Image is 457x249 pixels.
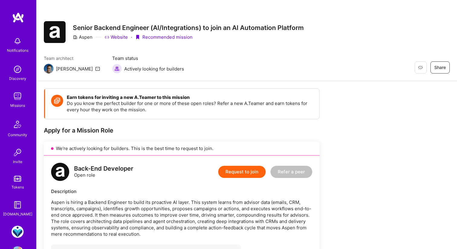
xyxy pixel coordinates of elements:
span: Team architect [44,55,100,61]
div: Apply for a Mission Role [44,126,319,134]
div: Recommended mission [135,34,193,40]
div: Notifications [7,47,28,54]
img: discovery [11,63,24,75]
a: MedArrive: Devops [10,226,25,238]
span: Team status [112,55,184,61]
div: Invite [13,159,22,165]
div: We’re actively looking for builders. This is the best time to request to join. [44,142,319,156]
button: Share [430,61,450,74]
div: Missions [10,102,25,109]
button: Request to join [218,166,266,178]
div: · [131,34,132,40]
div: Discovery [9,75,26,82]
div: Description [51,188,312,195]
span: Actively looking for builders [124,66,184,72]
h4: Earn tokens for inviting a new A.Teamer to this mission [67,95,313,100]
img: MedArrive: Devops [11,226,24,238]
div: Back-End Developer [74,165,133,172]
img: Invite [11,146,24,159]
p: Aspen is hiring a Backend Engineer to build its proactive AI layer. This system learns from advis... [51,199,312,237]
i: icon CompanyGray [73,35,78,40]
img: tokens [14,176,21,182]
i: icon EyeClosed [418,65,423,70]
img: teamwork [11,90,24,102]
span: Share [434,64,446,70]
a: Website [105,34,128,40]
img: bell [11,35,24,47]
img: Company Logo [44,21,66,43]
button: Refer a peer [271,166,312,178]
i: icon Mail [95,66,100,71]
div: [PERSON_NAME] [56,66,93,72]
p: Do you know the perfect builder for one or more of these open roles? Refer a new A.Teamer and ear... [67,100,313,113]
div: Open role [74,165,133,178]
img: logo [51,163,69,181]
div: Aspen [73,34,92,40]
div: [DOMAIN_NAME] [3,211,32,217]
img: logo [12,12,24,23]
div: Tokens [11,184,24,190]
img: Actively looking for builders [112,64,122,74]
h3: Senior Backend Engineer (AI/Integrations) to join an AI Automation Platform [73,24,304,31]
div: Community [8,132,27,138]
i: icon PurpleRibbon [135,35,140,40]
img: Token icon [51,95,63,107]
img: guide book [11,199,24,211]
img: Community [10,117,25,132]
img: Team Architect [44,64,53,74]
